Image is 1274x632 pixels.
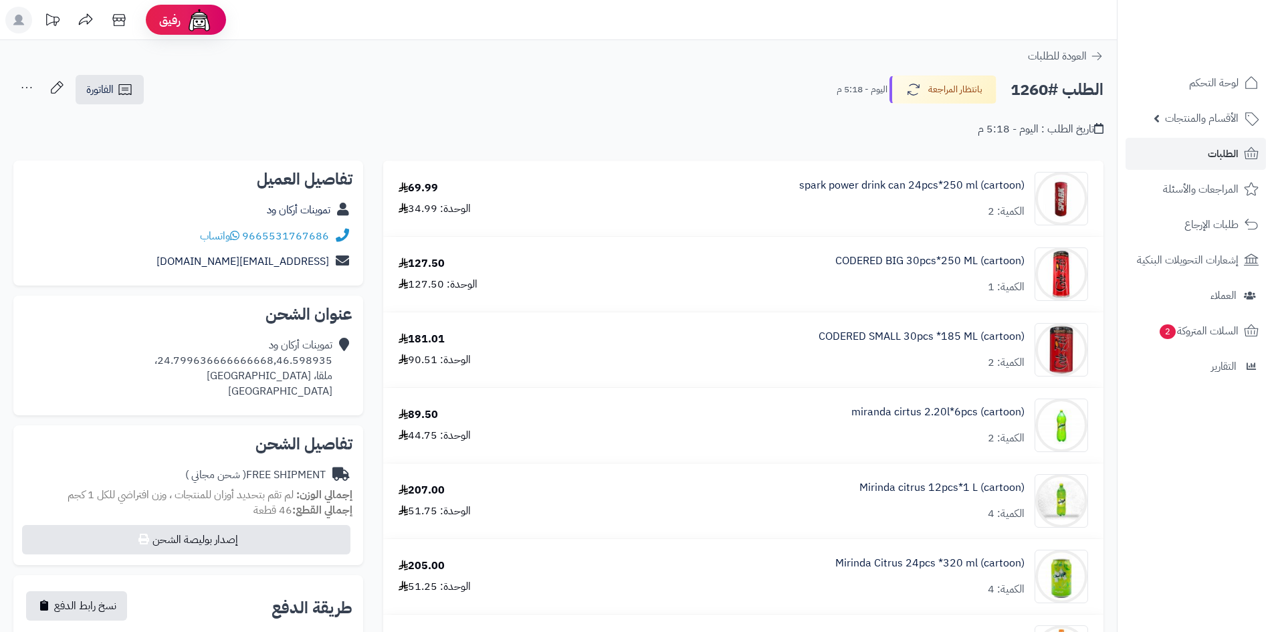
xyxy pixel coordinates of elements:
h2: تفاصيل العميل [24,171,352,187]
span: نسخ رابط الدفع [54,598,116,614]
div: الكمية: 2 [988,204,1025,219]
span: إشعارات التحويلات البنكية [1137,251,1239,270]
span: لم تقم بتحديد أوزان للمنتجات ، وزن افتراضي للكل 1 كجم [68,487,294,503]
span: السلات المتروكة [1158,322,1239,340]
a: إشعارات التحويلات البنكية [1126,244,1266,276]
div: FREE SHIPMENT [185,467,326,483]
div: 127.50 [399,256,445,272]
a: CODERED BIG 30pcs*250 ML (cartoon) [835,253,1025,269]
a: لوحة التحكم [1126,67,1266,99]
div: الوحدة: 51.75 [399,504,471,519]
a: تحديثات المنصة [35,7,69,37]
h2: طريقة الدفع [272,600,352,616]
span: الأقسام والمنتجات [1165,109,1239,128]
span: رفيق [159,12,181,28]
a: الطلبات [1126,138,1266,170]
img: 1747544486-c60db756-6ee7-44b0-a7d4-ec449800-90x90.jpg [1035,399,1087,452]
img: 1747517517-f85b5201-d493-429b-b138-9978c401-90x90.jpg [1035,172,1087,225]
button: بانتظار المراجعة [889,76,996,104]
a: المراجعات والأسئلة [1126,173,1266,205]
a: spark power drink can 24pcs*250 ml (cartoon) [799,178,1025,193]
div: الوحدة: 44.75 [399,428,471,443]
div: الكمية: 1 [988,280,1025,295]
button: إصدار بوليصة الشحن [22,525,350,554]
div: تموينات أركان ود 24.799636666666668,46.598935، ملقا، [GEOGRAPHIC_DATA] [GEOGRAPHIC_DATA] [154,338,332,399]
a: طلبات الإرجاع [1126,209,1266,241]
span: التقارير [1211,357,1237,376]
span: العملاء [1210,286,1237,305]
div: تاريخ الطلب : اليوم - 5:18 م [978,122,1103,137]
img: logo-2.png [1183,26,1261,54]
div: الكمية: 4 [988,582,1025,597]
a: السلات المتروكة2 [1126,315,1266,347]
span: المراجعات والأسئلة [1163,180,1239,199]
span: ( شحن مجاني ) [185,467,246,483]
div: الوحدة: 127.50 [399,277,477,292]
div: الكمية: 4 [988,506,1025,522]
div: 205.00 [399,558,445,574]
span: العودة للطلبات [1028,48,1087,64]
div: 69.99 [399,181,438,196]
small: 46 قطعة [253,502,352,518]
img: 1747536125-51jkufB9faL._AC_SL1000-90x90.jpg [1035,247,1087,301]
a: التقارير [1126,350,1266,383]
a: العودة للطلبات [1028,48,1103,64]
img: 1747566452-bf88d184-d280-4ea7-9331-9e3669ef-90x90.jpg [1035,550,1087,603]
img: 1747536337-61lY7EtfpmL._AC_SL1500-90x90.jpg [1035,323,1087,377]
a: 9665531767686 [242,228,329,244]
span: الطلبات [1208,144,1239,163]
a: واتساب [200,228,239,244]
div: الوحدة: 90.51 [399,352,471,368]
span: 2 [1159,324,1176,339]
small: اليوم - 5:18 م [837,83,887,96]
h2: عنوان الشحن [24,306,352,322]
strong: إجمالي القطع: [292,502,352,518]
strong: إجمالي الوزن: [296,487,352,503]
div: الكمية: 2 [988,431,1025,446]
span: لوحة التحكم [1189,74,1239,92]
h2: الطلب #1260 [1011,76,1103,104]
a: العملاء [1126,280,1266,312]
a: Mirinda Citrus 24pcs *320 ml (cartoon) [835,556,1025,571]
img: ai-face.png [186,7,213,33]
button: نسخ رابط الدفع [26,591,127,621]
a: Mirinda citrus 12pcs*1 L (cartoon) [859,480,1025,496]
div: الوحدة: 51.25 [399,579,471,595]
img: 1747566256-XP8G23evkchGmxKUr8YaGb2gsq2hZno4-90x90.jpg [1035,474,1087,528]
a: miranda cirtus 2.20l*6pcs (cartoon) [851,405,1025,420]
a: الفاتورة [76,75,144,104]
div: 89.50 [399,407,438,423]
a: CODERED SMALL 30pcs *185 ML (cartoon) [819,329,1025,344]
a: [EMAIL_ADDRESS][DOMAIN_NAME] [156,253,329,270]
div: 181.01 [399,332,445,347]
div: الوحدة: 34.99 [399,201,471,217]
div: 207.00 [399,483,445,498]
span: طلبات الإرجاع [1184,215,1239,234]
a: تموينات أركان ود [267,202,330,218]
div: الكمية: 2 [988,355,1025,371]
h2: تفاصيل الشحن [24,436,352,452]
span: الفاتورة [86,82,114,98]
